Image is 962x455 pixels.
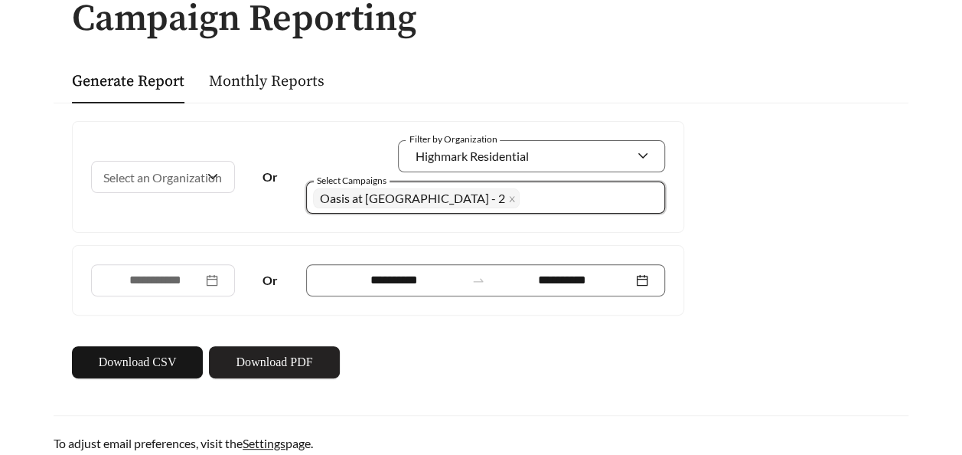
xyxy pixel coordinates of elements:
span: close [508,195,516,204]
button: Download PDF [209,346,340,378]
button: Download CSV [72,346,203,378]
span: swap-right [471,273,485,287]
strong: Or [263,273,278,287]
strong: Or [263,169,278,184]
a: Settings [243,436,285,450]
a: Generate Report [72,72,184,91]
span: Download CSV [99,353,177,372]
span: Oasis at [GEOGRAPHIC_DATA] - 2 [320,191,505,205]
span: Download PDF [236,353,312,372]
span: To adjust email preferences, visit the page. [54,436,313,450]
span: to [471,273,485,287]
a: Monthly Reports [209,72,324,91]
span: Highmark Residential [415,149,528,163]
